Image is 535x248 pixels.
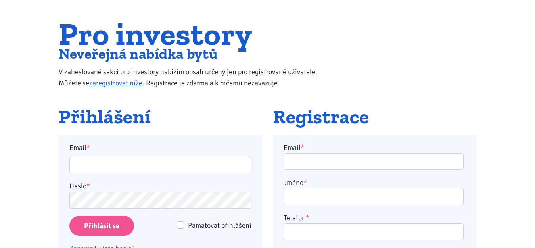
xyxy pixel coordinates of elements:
[284,177,307,188] label: Jméno
[188,221,251,230] span: Pamatovat přihlášení
[284,142,304,153] label: Email
[284,212,309,223] label: Telefon
[64,142,257,153] label: Email
[59,21,334,47] h1: Pro investory
[59,66,334,88] p: V zaheslované sekci pro investory nabízím obsah určený jen pro registrované uživatele. Můžete se ...
[301,143,304,152] abbr: required
[306,213,309,222] abbr: required
[69,216,134,236] input: Přihlásit se
[69,181,90,192] label: Heslo
[303,178,307,187] abbr: required
[59,106,262,128] h2: Přihlášení
[89,79,142,87] a: zaregistrovat níže
[59,47,334,60] h2: Neveřejná nabídka bytů
[273,106,476,128] h2: Registrace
